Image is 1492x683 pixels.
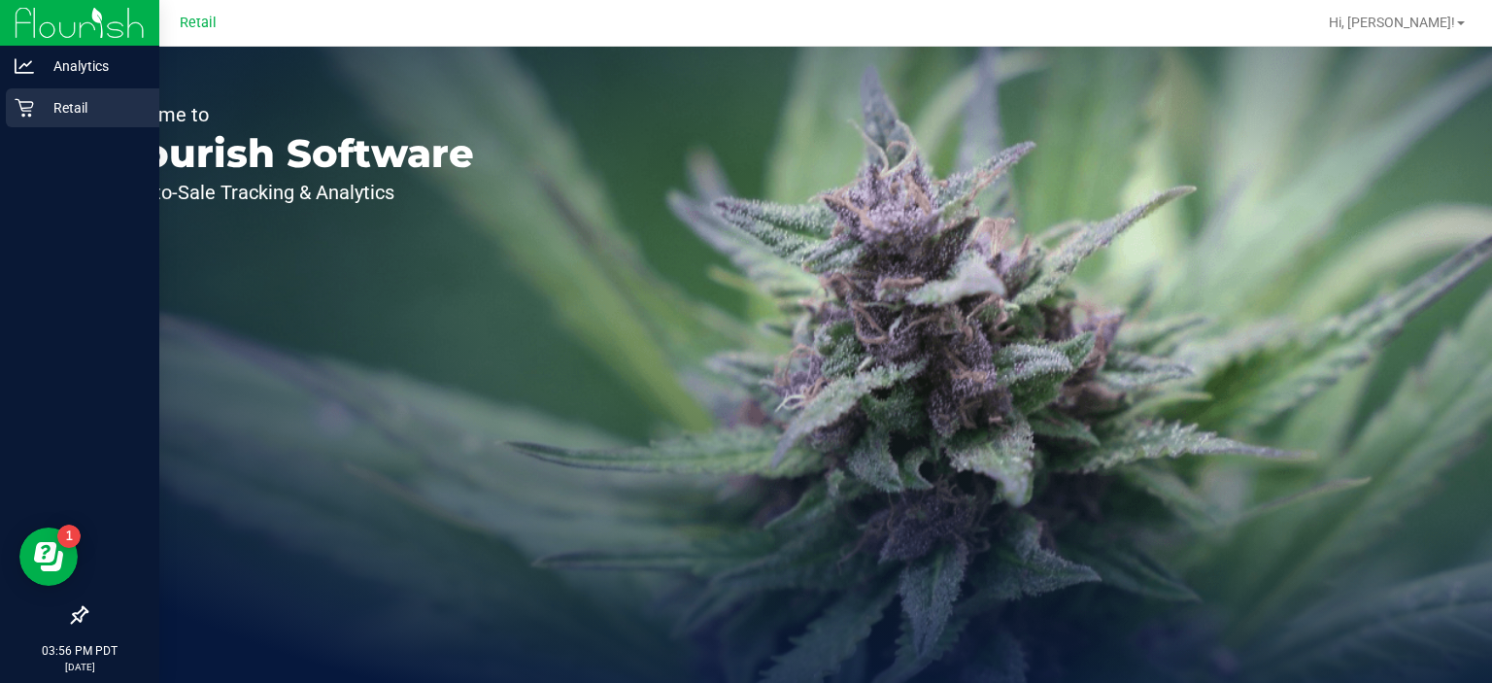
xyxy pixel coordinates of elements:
[180,15,217,31] span: Retail
[34,96,151,120] p: Retail
[1329,15,1455,30] span: Hi, [PERSON_NAME]!
[105,105,474,124] p: Welcome to
[9,642,151,660] p: 03:56 PM PDT
[9,660,151,674] p: [DATE]
[19,528,78,586] iframe: Resource center
[57,525,81,548] iframe: Resource center unread badge
[34,54,151,78] p: Analytics
[105,134,474,173] p: Flourish Software
[15,98,34,118] inline-svg: Retail
[15,56,34,76] inline-svg: Analytics
[105,183,474,202] p: Seed-to-Sale Tracking & Analytics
